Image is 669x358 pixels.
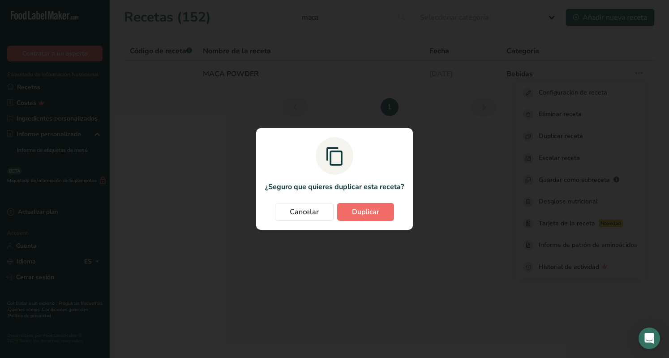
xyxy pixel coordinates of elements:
[275,203,334,221] button: Cancelar
[337,203,394,221] button: Duplicar
[352,207,379,217] span: Duplicar
[290,207,319,217] span: Cancelar
[265,181,404,192] p: ¿Seguro que quieres duplicar esta receta?
[639,328,660,349] div: Open Intercom Messenger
